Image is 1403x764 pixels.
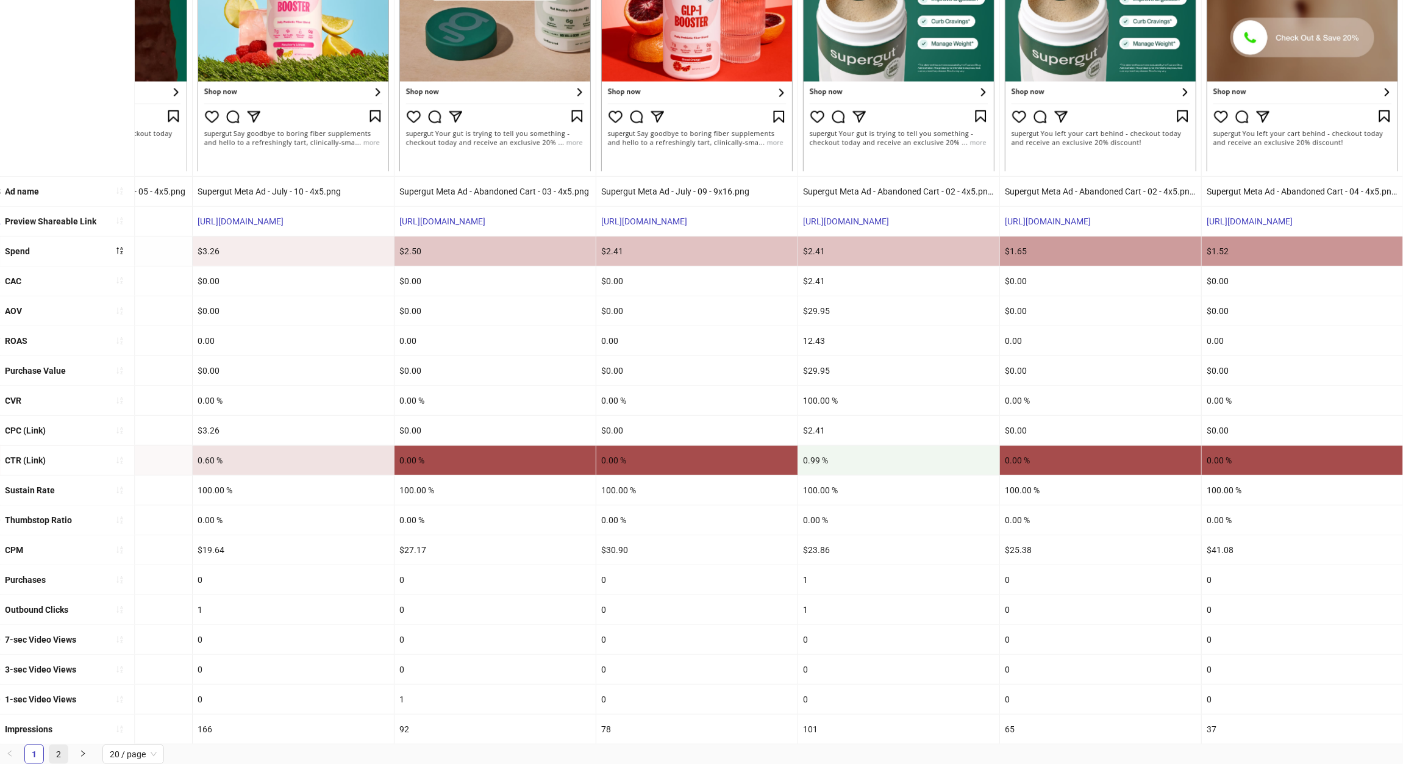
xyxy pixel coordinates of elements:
[115,337,124,345] span: sort-ascending
[394,655,596,684] div: 0
[596,715,798,744] div: 78
[394,416,596,445] div: $0.00
[394,446,596,475] div: 0.00 %
[596,476,798,505] div: 100.00 %
[115,187,124,195] span: sort-ascending
[803,216,889,226] a: [URL][DOMAIN_NAME]
[1000,505,1201,535] div: 0.00 %
[394,296,596,326] div: $0.00
[115,366,124,375] span: sort-ascending
[596,416,798,445] div: $0.00
[1000,356,1201,385] div: $0.00
[399,216,485,226] a: [URL][DOMAIN_NAME]
[1202,326,1403,355] div: 0.00
[1202,505,1403,535] div: 0.00 %
[1202,715,1403,744] div: 37
[798,356,999,385] div: $29.95
[193,386,394,415] div: 0.00 %
[193,535,394,565] div: $19.64
[596,266,798,296] div: $0.00
[115,605,124,614] span: sort-ascending
[798,296,999,326] div: $29.95
[198,216,284,226] a: [URL][DOMAIN_NAME]
[1202,595,1403,624] div: 0
[6,750,13,757] span: left
[1000,386,1201,415] div: 0.00 %
[193,476,394,505] div: 100.00 %
[115,695,124,704] span: sort-ascending
[1202,356,1403,385] div: $0.00
[193,266,394,296] div: $0.00
[1000,266,1201,296] div: $0.00
[110,745,157,763] span: 20 / page
[193,356,394,385] div: $0.00
[115,307,124,315] span: sort-ascending
[1000,177,1201,206] div: Supergut Meta Ad - Abandoned Cart - 02 - 4x5.png - Copy
[25,745,43,763] a: 1
[1000,416,1201,445] div: $0.00
[49,745,68,763] a: 2
[5,485,55,495] b: Sustain Rate
[1000,535,1201,565] div: $25.38
[394,565,596,594] div: 0
[115,276,124,285] span: sort-ascending
[798,595,999,624] div: 1
[394,237,596,266] div: $2.50
[1202,177,1403,206] div: Supergut Meta Ad - Abandoned Cart - 04 - 4x5.png - Copy
[1000,655,1201,684] div: 0
[193,446,394,475] div: 0.60 %
[1207,216,1293,226] a: [URL][DOMAIN_NAME]
[5,455,46,465] b: CTR (Link)
[394,266,596,296] div: $0.00
[596,237,798,266] div: $2.41
[115,426,124,435] span: sort-ascending
[596,296,798,326] div: $0.00
[73,744,93,764] li: Next Page
[5,605,68,615] b: Outbound Clicks
[193,685,394,714] div: 0
[5,694,76,704] b: 1-sec Video Views
[115,396,124,405] span: sort-ascending
[193,625,394,654] div: 0
[5,396,21,405] b: CVR
[5,724,52,734] b: Impressions
[1202,685,1403,714] div: 0
[1202,266,1403,296] div: $0.00
[596,565,798,594] div: 0
[394,177,596,206] div: Supergut Meta Ad - Abandoned Cart - 03 - 4x5.png
[596,446,798,475] div: 0.00 %
[596,625,798,654] div: 0
[394,535,596,565] div: $27.17
[1202,476,1403,505] div: 100.00 %
[1000,595,1201,624] div: 0
[5,336,27,346] b: ROAS
[394,685,596,714] div: 1
[5,545,23,555] b: CPM
[5,276,21,286] b: CAC
[193,505,394,535] div: 0.00 %
[115,486,124,494] span: sort-ascending
[1202,565,1403,594] div: 0
[5,306,22,316] b: AOV
[394,505,596,535] div: 0.00 %
[193,565,394,594] div: 0
[596,177,798,206] div: Supergut Meta Ad - July - 09 - 9x16.png
[5,187,39,196] b: Ad name
[193,715,394,744] div: 166
[798,386,999,415] div: 100.00 %
[798,505,999,535] div: 0.00 %
[5,366,66,376] b: Purchase Value
[798,625,999,654] div: 0
[1000,685,1201,714] div: 0
[798,266,999,296] div: $2.41
[1202,386,1403,415] div: 0.00 %
[5,635,76,644] b: 7-sec Video Views
[1202,416,1403,445] div: $0.00
[1202,296,1403,326] div: $0.00
[394,595,596,624] div: 0
[394,715,596,744] div: 92
[394,386,596,415] div: 0.00 %
[798,237,999,266] div: $2.41
[394,625,596,654] div: 0
[1202,237,1403,266] div: $1.52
